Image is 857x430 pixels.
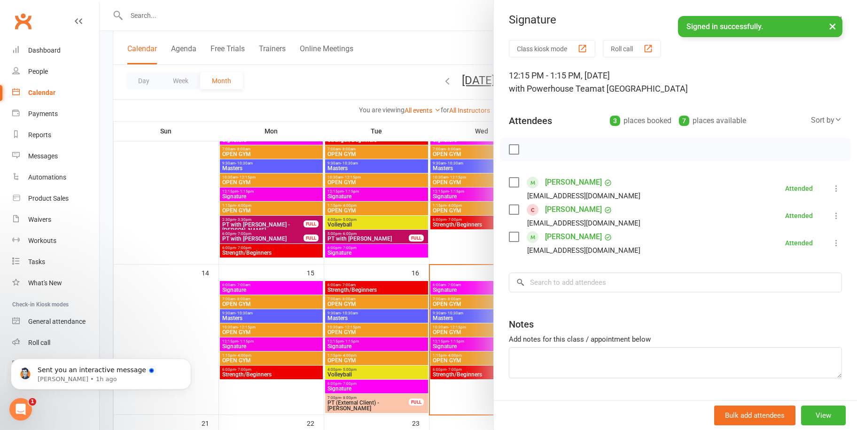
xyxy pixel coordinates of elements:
div: Payments [28,110,58,117]
button: Class kiosk mode [509,40,595,57]
div: Sort by [811,114,842,126]
input: Search to add attendees [509,273,842,292]
div: 12:15 PM - 1:15 PM, [DATE] [509,69,842,95]
a: [PERSON_NAME] [545,202,602,217]
a: Automations [12,167,99,188]
div: Product Sales [28,195,69,202]
a: Messages [12,146,99,167]
a: [PERSON_NAME] [545,175,602,190]
div: Attended [785,240,813,246]
div: Attendees [509,114,552,127]
button: Bulk add attendees [714,406,795,425]
span: 1 [29,398,36,406]
div: People [28,68,48,75]
div: Tasks [28,258,45,266]
div: Add notes for this class / appointment below [509,334,842,345]
span: Signed in successfully. [686,22,763,31]
a: Clubworx [11,9,35,33]
div: General attendance [28,318,86,325]
div: Attended [785,212,813,219]
div: Waivers [28,216,51,223]
a: General attendance kiosk mode [12,311,99,332]
a: Payments [12,103,99,125]
div: [EMAIL_ADDRESS][DOMAIN_NAME] [527,217,640,229]
div: Signature [494,13,857,26]
span: with Powerhouse Team [509,84,597,94]
button: Roll call [603,40,661,57]
div: Reports [28,131,51,139]
a: Dashboard [12,40,99,61]
span: at [GEOGRAPHIC_DATA] [597,84,688,94]
div: Automations [28,173,66,181]
a: What's New [12,273,99,294]
iframe: Intercom notifications message [7,339,195,405]
button: × [824,16,841,36]
a: Workouts [12,230,99,251]
div: Notes [509,318,534,331]
div: Messages [28,152,58,160]
div: places booked [610,114,671,127]
div: What's New [28,279,62,287]
iframe: Intercom live chat [9,398,32,421]
a: Reports [12,125,99,146]
a: Product Sales [12,188,99,209]
button: View [801,406,846,425]
a: Calendar [12,82,99,103]
div: [EMAIL_ADDRESS][DOMAIN_NAME] [527,244,640,257]
div: 3 [610,116,620,126]
a: People [12,61,99,82]
div: Workouts [28,237,56,244]
div: Attended [785,185,813,192]
div: [EMAIL_ADDRESS][DOMAIN_NAME] [527,190,640,202]
a: Tasks [12,251,99,273]
div: 7 [679,116,689,126]
a: Roll call [12,332,99,353]
div: places available [679,114,746,127]
div: Dashboard [28,47,61,54]
a: [PERSON_NAME] [545,229,602,244]
a: Waivers [12,209,99,230]
div: Calendar [28,89,55,96]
